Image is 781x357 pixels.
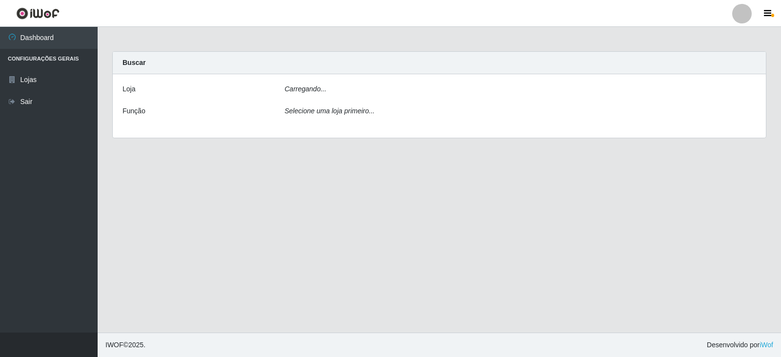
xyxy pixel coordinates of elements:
[123,59,145,66] strong: Buscar
[123,84,135,94] label: Loja
[123,106,145,116] label: Função
[285,107,374,115] i: Selecione uma loja primeiro...
[760,341,773,349] a: iWof
[105,340,145,350] span: © 2025 .
[16,7,60,20] img: CoreUI Logo
[285,85,327,93] i: Carregando...
[707,340,773,350] span: Desenvolvido por
[105,341,123,349] span: IWOF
